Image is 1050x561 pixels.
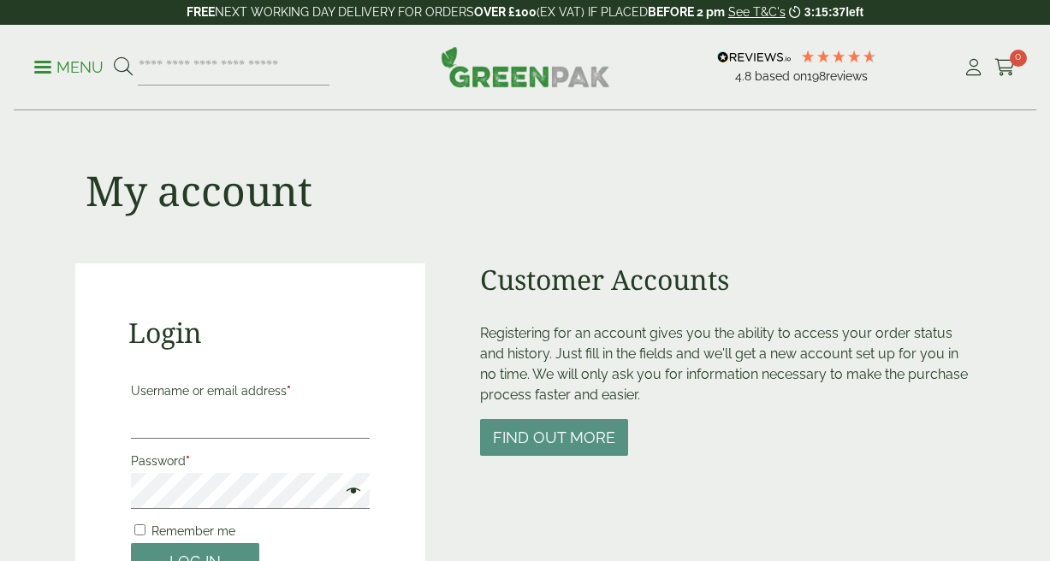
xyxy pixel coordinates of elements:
[717,51,792,63] img: REVIEWS.io
[480,323,975,405] p: Registering for an account gives you the ability to access your order status and history. Just fi...
[994,59,1016,76] i: Cart
[800,49,877,64] div: 4.79 Stars
[86,166,312,216] h1: My account
[441,46,610,87] img: GreenPak Supplies
[34,57,104,78] p: Menu
[1010,50,1027,67] span: 0
[648,5,725,19] strong: BEFORE 2 pm
[480,419,628,456] button: Find out more
[826,69,868,83] span: reviews
[151,524,235,538] span: Remember me
[480,430,628,446] a: Find out more
[735,69,755,83] span: 4.8
[728,5,786,19] a: See T&C's
[134,524,145,535] input: Remember me
[994,55,1016,80] a: 0
[128,316,373,349] h2: Login
[963,59,984,76] i: My Account
[755,69,807,83] span: Based on
[131,379,371,403] label: Username or email address
[845,5,863,19] span: left
[34,57,104,74] a: Menu
[187,5,215,19] strong: FREE
[807,69,826,83] span: 198
[474,5,537,19] strong: OVER £100
[131,449,371,473] label: Password
[480,263,975,296] h2: Customer Accounts
[804,5,845,19] span: 3:15:37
